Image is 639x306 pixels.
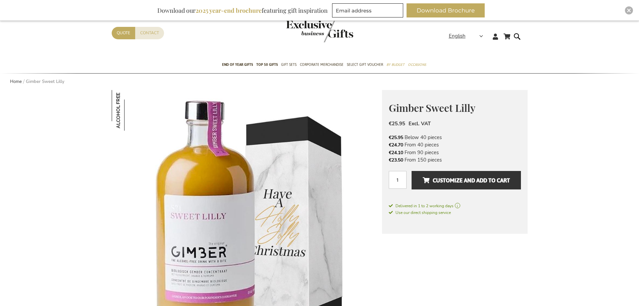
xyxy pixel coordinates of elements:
a: store logo [286,20,320,42]
span: English [449,32,466,40]
span: Corporate Merchandise [300,61,343,68]
div: Download our featuring gift inspiration [154,3,331,17]
li: Below 40 pieces [389,134,521,141]
span: Gift Sets [281,61,297,68]
span: TOP 50 Gifts [256,61,278,68]
span: €25.95 [389,134,403,141]
span: Customize and add to cart [423,175,510,186]
span: €24.70 [389,142,403,148]
span: Gimber Sweet Lilly [389,101,475,115]
span: Occasions [408,61,426,68]
input: Qty [389,171,407,189]
button: Download Brochure [407,3,485,17]
img: Close [627,8,631,12]
button: Customize and add to cart [412,171,521,189]
form: marketing offers and promotions [332,3,405,19]
span: End of year gifts [222,61,253,68]
a: Home [10,79,22,85]
span: €25.95 [389,120,405,127]
span: Select Gift Voucher [347,61,383,68]
span: €23.50 [389,157,403,163]
div: Close [625,6,633,14]
li: From 150 pieces [389,156,521,164]
span: By Budget [386,61,405,68]
a: Contact [135,27,164,39]
span: Use our direct shipping service [389,210,451,215]
img: Exclusive Business gifts logo [286,20,353,42]
div: English [449,32,487,40]
a: Quote [112,27,135,39]
span: €24.10 [389,149,403,156]
a: Delivered in 1 to 2 working days [389,203,521,209]
input: Email address [332,3,403,17]
b: 2025 year-end brochure [196,6,262,14]
a: Use our direct shipping service [389,209,451,216]
img: Gimber Sweet Lilly [112,90,152,131]
span: Excl. VAT [409,120,431,127]
li: From 40 pieces [389,141,521,148]
li: From 90 pieces [389,149,521,156]
strong: Gimber Sweet Lilly [26,79,64,85]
